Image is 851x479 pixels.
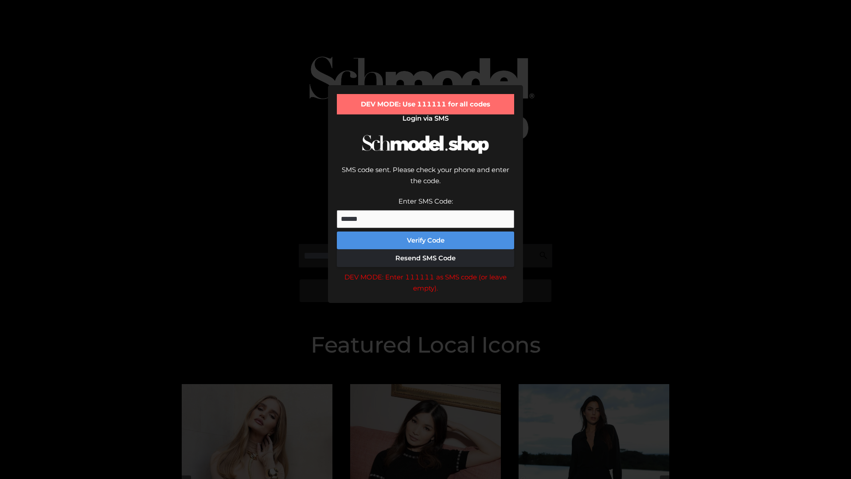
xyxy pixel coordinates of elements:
div: DEV MODE: Enter 111111 as SMS code (or leave empty). [337,271,514,294]
button: Verify Code [337,232,514,249]
label: Enter SMS Code: [398,197,453,205]
img: Schmodel Logo [359,127,492,162]
div: DEV MODE: Use 111111 for all codes [337,94,514,114]
div: SMS code sent. Please check your phone and enter the code. [337,164,514,196]
button: Resend SMS Code [337,249,514,267]
h2: Login via SMS [337,114,514,122]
